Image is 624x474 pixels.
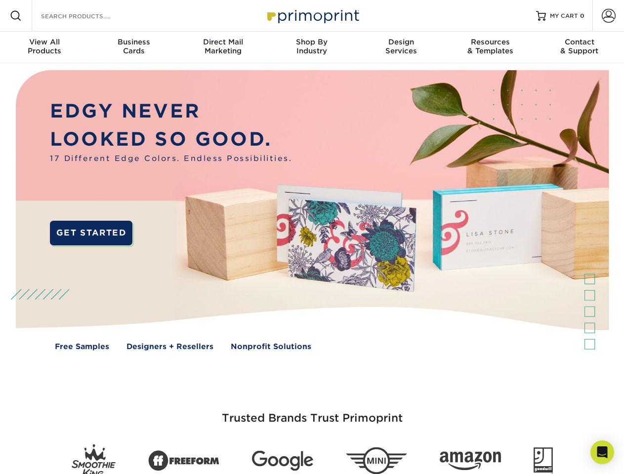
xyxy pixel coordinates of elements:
input: SEARCH PRODUCTS..... [40,10,136,22]
a: Shop ByIndustry [267,32,356,63]
span: 17 Different Edge Colors. Endless Possibilities. [50,153,292,164]
img: Primoprint [263,5,362,26]
span: Direct Mail [178,38,267,46]
span: Shop By [267,38,356,46]
a: Direct MailMarketing [178,32,267,63]
div: & Templates [446,38,535,55]
a: BusinessCards [89,32,178,63]
span: Design [357,38,446,46]
img: Goodwill [534,447,553,474]
a: Free Samples [55,341,109,353]
div: & Support [535,38,624,55]
h3: Trusted Brands Trust Primoprint [23,388,601,436]
a: DesignServices [357,32,446,63]
p: EDGY NEVER [50,97,292,125]
div: Cards [89,38,178,55]
span: 0 [580,12,584,19]
a: GET STARTED [50,221,132,245]
div: Marketing [178,38,267,55]
div: Open Intercom Messenger [590,440,614,464]
iframe: Google Customer Reviews [2,444,84,471]
a: Contact& Support [535,32,624,63]
a: Nonprofit Solutions [231,341,311,353]
div: Industry [267,38,356,55]
img: Google [252,451,313,471]
p: LOOKED SO GOOD. [50,125,292,154]
span: MY CART [550,12,578,20]
img: Amazon [440,452,501,471]
a: Designers + Resellers [126,341,213,353]
div: Services [357,38,446,55]
a: Resources& Templates [446,32,535,63]
span: Contact [535,38,624,46]
span: Resources [446,38,535,46]
span: Business [89,38,178,46]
